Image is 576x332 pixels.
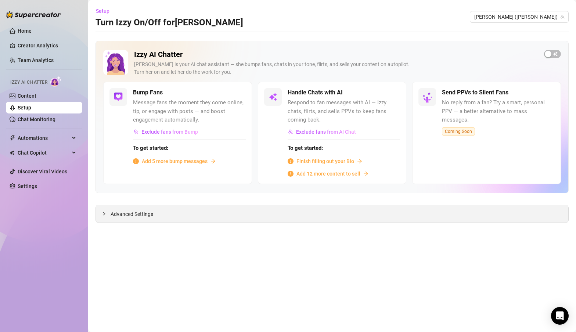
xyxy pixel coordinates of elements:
img: svg%3e [288,129,293,134]
span: Coming Soon [442,127,475,136]
a: Creator Analytics [18,40,76,51]
span: thunderbolt [10,135,15,141]
img: Chat Copilot [10,150,14,155]
img: svg%3e [269,93,277,101]
button: Exclude fans from Bump [133,126,198,138]
img: svg%3e [133,129,138,134]
span: info-circle [288,171,294,177]
span: Emily (emilysears) [474,11,564,22]
span: info-circle [288,158,294,164]
a: Content [18,93,36,99]
span: Respond to fan messages with AI — Izzy chats, flirts, and sells PPVs to keep fans coming back. [288,98,400,124]
span: arrow-right [357,159,362,164]
a: Settings [18,183,37,189]
a: Setup [18,105,31,111]
a: Chat Monitoring [18,116,55,122]
span: Message fans the moment they come online, tip, or engage with posts — and boost engagement automa... [133,98,246,124]
span: Advanced Settings [111,210,153,218]
span: Exclude fans from AI Chat [296,129,356,135]
span: Add 12 more content to sell [296,170,360,178]
div: [PERSON_NAME] is your AI chat assistant — she bumps fans, chats in your tone, flirts, and sells y... [134,61,538,76]
strong: To get started: [288,145,323,151]
a: Discover Viral Videos [18,169,67,174]
img: svg%3e [114,93,123,101]
div: collapsed [102,210,111,218]
h2: Izzy AI Chatter [134,50,538,59]
button: Setup [96,5,115,17]
span: Add 5 more bump messages [142,157,208,165]
img: logo-BBDzfeDw.svg [6,11,61,18]
span: arrow-right [363,171,368,176]
img: AI Chatter [50,76,62,87]
span: collapsed [102,212,106,216]
a: Team Analytics [18,57,54,63]
h5: Send PPVs to Silent Fans [442,88,508,97]
span: info-circle [133,158,139,164]
span: Automations [18,132,70,144]
button: Exclude fans from AI Chat [288,126,356,138]
span: team [560,15,565,19]
img: Izzy AI Chatter [103,50,128,75]
h5: Handle Chats with AI [288,88,343,97]
span: No reply from a fan? Try a smart, personal PPV — a better alternative to mass messages. [442,98,555,124]
strong: To get started: [133,145,168,151]
a: Home [18,28,32,34]
span: Finish filling out your Bio [296,157,354,165]
h3: Turn Izzy On/Off for [PERSON_NAME] [96,17,243,29]
span: Izzy AI Chatter [10,79,47,86]
h5: Bump Fans [133,88,163,97]
span: Chat Copilot [18,147,70,159]
span: arrow-right [210,159,216,164]
img: silent-fans-ppv-o-N6Mmdf.svg [422,92,434,104]
div: Open Intercom Messenger [551,307,569,325]
span: Setup [96,8,109,14]
span: Exclude fans from Bump [141,129,198,135]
